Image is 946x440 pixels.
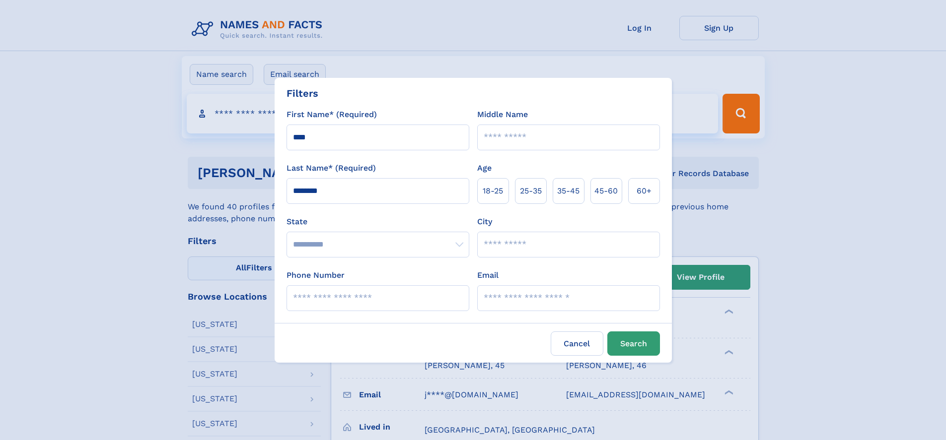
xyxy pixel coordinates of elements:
[551,331,603,356] label: Cancel
[557,185,580,197] span: 35‑45
[607,331,660,356] button: Search
[287,162,376,174] label: Last Name* (Required)
[287,109,377,121] label: First Name* (Required)
[477,216,492,228] label: City
[287,216,469,228] label: State
[287,86,318,101] div: Filters
[477,162,492,174] label: Age
[594,185,618,197] span: 45‑60
[483,185,503,197] span: 18‑25
[477,269,499,281] label: Email
[520,185,542,197] span: 25‑35
[637,185,652,197] span: 60+
[287,269,345,281] label: Phone Number
[477,109,528,121] label: Middle Name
